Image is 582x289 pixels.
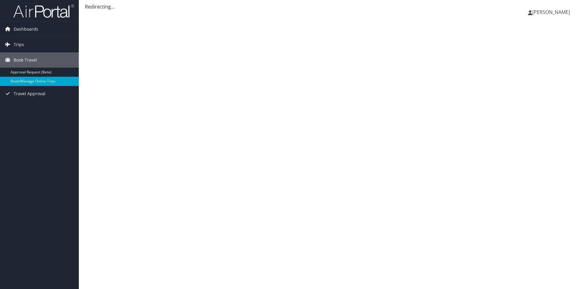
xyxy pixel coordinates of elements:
[14,22,38,37] span: Dashboards
[14,86,45,101] span: Travel Approval
[528,3,576,21] a: [PERSON_NAME]
[532,9,570,15] span: [PERSON_NAME]
[14,52,37,68] span: Book Travel
[14,37,24,52] span: Trips
[13,4,74,18] img: airportal-logo.png
[85,3,576,10] div: Redirecting...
